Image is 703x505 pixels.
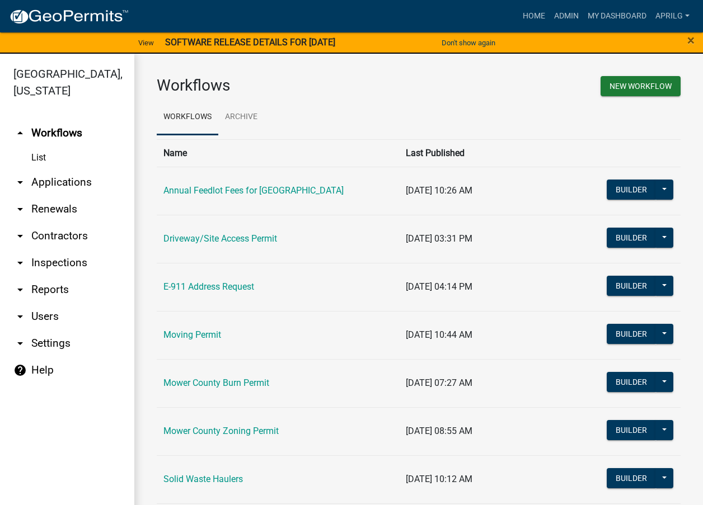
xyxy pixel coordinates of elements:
[13,176,27,189] i: arrow_drop_down
[163,377,269,388] a: Mower County Burn Permit
[399,139,579,167] th: Last Published
[437,34,500,52] button: Don't show again
[406,281,472,292] span: [DATE] 04:14 PM
[406,233,472,244] span: [DATE] 03:31 PM
[163,185,344,196] a: Annual Feedlot Fees for [GEOGRAPHIC_DATA]
[607,228,656,248] button: Builder
[218,100,264,135] a: Archive
[157,76,410,95] h3: Workflows
[687,34,695,47] button: Close
[13,283,27,296] i: arrow_drop_down
[406,329,472,340] span: [DATE] 10:44 AM
[550,6,583,27] a: Admin
[518,6,550,27] a: Home
[13,364,27,377] i: help
[13,126,27,140] i: arrow_drop_up
[157,100,218,135] a: Workflows
[601,76,681,96] button: New Workflow
[607,372,656,392] button: Builder
[406,426,472,436] span: [DATE] 08:55 AM
[406,474,472,484] span: [DATE] 10:12 AM
[163,281,254,292] a: E-911 Address Request
[651,6,694,27] a: aprilg
[134,34,158,52] a: View
[13,256,27,270] i: arrow_drop_down
[607,324,656,344] button: Builder
[607,276,656,296] button: Builder
[13,337,27,350] i: arrow_drop_down
[607,420,656,440] button: Builder
[157,139,399,167] th: Name
[13,229,27,243] i: arrow_drop_down
[406,377,472,388] span: [DATE] 07:27 AM
[607,468,656,488] button: Builder
[163,426,279,436] a: Mower County Zoning Permit
[406,185,472,196] span: [DATE] 10:26 AM
[13,310,27,323] i: arrow_drop_down
[163,329,221,340] a: Moving Permit
[163,233,277,244] a: Driveway/Site Access Permit
[13,202,27,216] i: arrow_drop_down
[607,180,656,200] button: Builder
[583,6,651,27] a: My Dashboard
[687,32,695,48] span: ×
[163,474,243,484] a: Solid Waste Haulers
[165,37,335,48] strong: SOFTWARE RELEASE DETAILS FOR [DATE]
